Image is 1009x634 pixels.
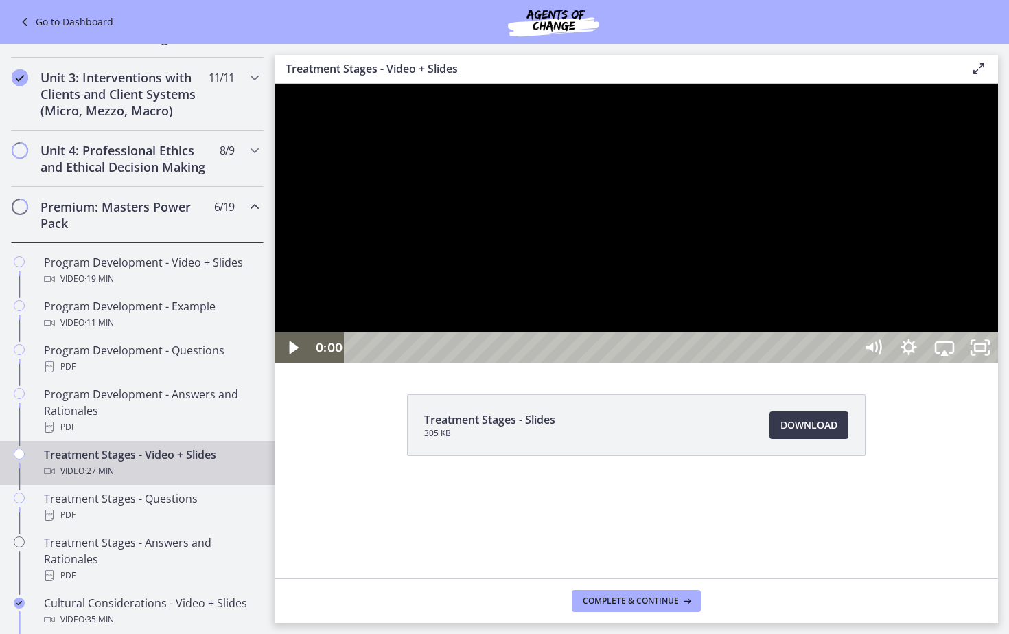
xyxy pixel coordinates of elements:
[44,254,258,287] div: Program Development - Video + Slides
[84,315,114,331] span: · 11 min
[616,249,652,279] button: Show settings menu
[44,359,258,375] div: PDF
[16,14,113,30] a: Go to Dashboard
[214,199,234,215] span: 6 / 19
[40,199,208,231] h2: Premium: Masters Power Pack
[688,249,723,279] button: Unfullscreen
[275,84,998,363] iframe: Video Lesson
[44,419,258,435] div: PDF
[44,595,258,628] div: Cultural Considerations - Video + Slides
[424,428,555,439] span: 305 KB
[44,490,258,523] div: Treatment Stages - Questions
[44,611,258,628] div: Video
[286,60,949,77] h3: Treatment Stages - Video + Slides
[40,142,208,175] h2: Unit 4: Professional Ethics and Ethical Decision Making
[581,249,616,279] button: Mute
[424,411,555,428] span: Treatment Stages - Slides
[40,69,208,119] h2: Unit 3: Interventions with Clients and Client Systems (Micro, Mezzo, Macro)
[220,142,234,159] span: 8 / 9
[44,534,258,584] div: Treatment Stages - Answers and Rationales
[44,446,258,479] div: Treatment Stages - Video + Slides
[84,611,114,628] span: · 35 min
[44,463,258,479] div: Video
[44,271,258,287] div: Video
[84,271,114,287] span: · 19 min
[44,342,258,375] div: Program Development - Questions
[84,463,114,479] span: · 27 min
[44,298,258,331] div: Program Development - Example
[769,411,848,439] a: Download
[572,590,701,612] button: Complete & continue
[14,598,25,609] i: Completed
[44,315,258,331] div: Video
[780,417,837,433] span: Download
[471,5,636,38] img: Agents of Change
[652,249,688,279] button: Airplay
[209,69,234,86] span: 11 / 11
[44,386,258,435] div: Program Development - Answers and Rationales
[44,567,258,584] div: PDF
[12,69,28,86] i: Completed
[44,507,258,523] div: PDF
[583,596,679,607] span: Complete & continue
